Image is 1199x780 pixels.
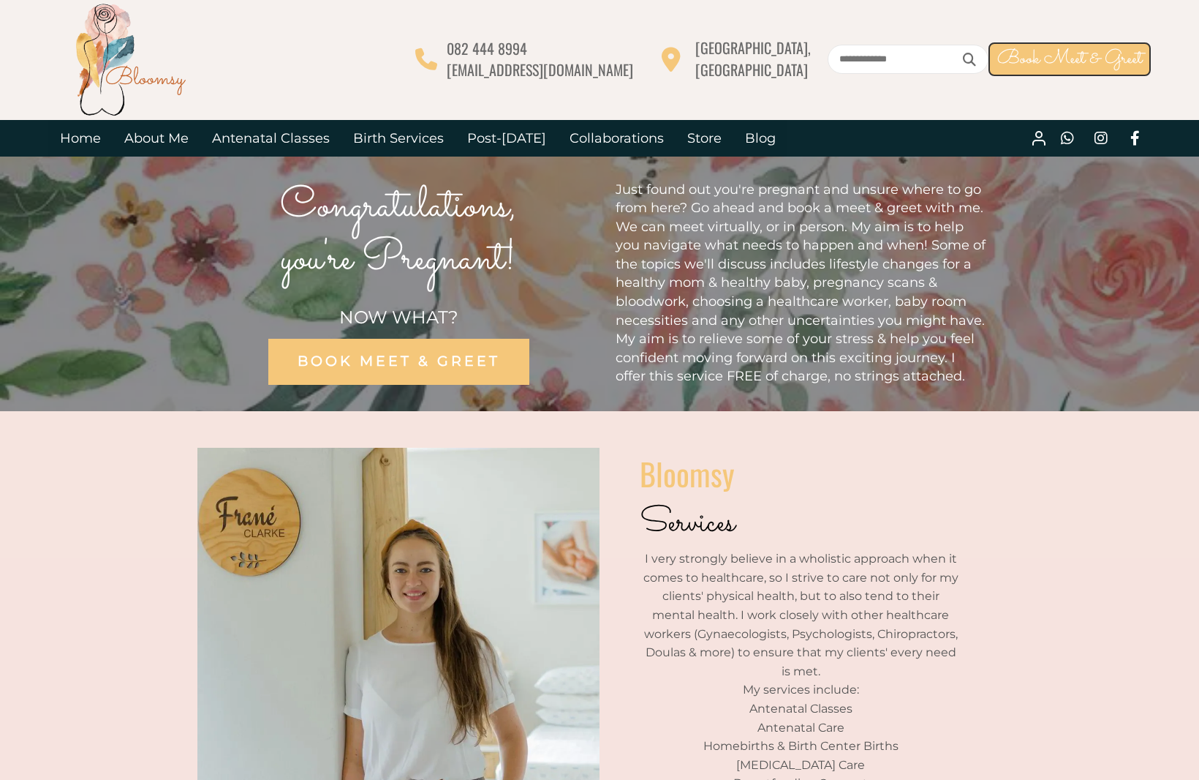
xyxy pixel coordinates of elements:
a: Blog [733,120,787,157]
span: Bloomsy [640,451,734,496]
span: Just found out you're pregnant and unsure where to go from here? Go ahead and book a meet & greet... [616,181,986,385]
span: BOOK MEET & GREET [298,353,500,370]
span: [GEOGRAPHIC_DATA], [695,37,811,59]
a: Birth Services [341,120,455,157]
span: Book Meet & Greet [997,45,1142,73]
span: Services [640,498,735,549]
span: NOW WHAT? [339,307,458,328]
a: Collaborations [558,120,676,157]
span: [GEOGRAPHIC_DATA] [695,59,808,80]
a: BOOK MEET & GREET [268,339,529,385]
p: Antenatal Classes [640,700,961,719]
span: you're Pregnant! [281,228,516,292]
a: Book Meet & Greet [988,42,1151,76]
a: Antenatal Classes [200,120,341,157]
a: About Me [113,120,200,157]
p: My services include: [640,680,961,700]
a: Store [676,120,733,157]
img: Bloomsy [72,1,189,118]
p: [MEDICAL_DATA] Care [640,756,961,775]
a: Post-[DATE] [455,120,558,157]
p: I very strongly believe in a wholistic approach when it comes to healthcare, so I strive to care ... [640,550,961,680]
p: Homebirths & Birth Center Births [640,737,961,756]
span: [EMAIL_ADDRESS][DOMAIN_NAME] [447,59,633,80]
span: 082 444 8994 [447,37,527,59]
a: Home [48,120,113,157]
p: Antenatal Care [640,719,961,738]
span: Congratulations, [280,175,517,239]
